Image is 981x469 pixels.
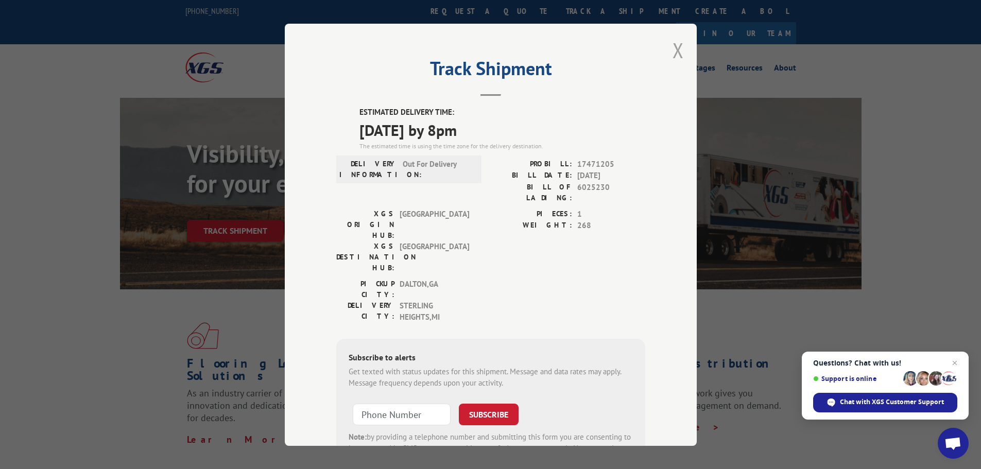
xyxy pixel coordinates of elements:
span: [DATE] [577,170,645,182]
label: ESTIMATED DELIVERY TIME: [359,107,645,118]
span: 268 [577,220,645,232]
span: 1 [577,208,645,220]
label: DELIVERY INFORMATION: [339,158,398,180]
span: Questions? Chat with us! [813,359,957,367]
span: Chat with XGS Customer Support [840,397,944,407]
span: [GEOGRAPHIC_DATA] [400,240,469,273]
button: Close modal [673,37,684,64]
span: [GEOGRAPHIC_DATA] [400,208,469,240]
span: Support is online [813,375,900,383]
button: SUBSCRIBE [459,403,519,425]
div: Chat with XGS Customer Support [813,393,957,412]
span: DALTON , GA [400,278,469,300]
label: DELIVERY CITY: [336,300,394,323]
div: by providing a telephone number and submitting this form you are consenting to be contacted by SM... [349,431,633,466]
label: PROBILL: [491,158,572,170]
strong: Note: [349,431,367,441]
div: The estimated time is using the time zone for the delivery destination. [359,141,645,150]
span: Close chat [949,357,961,369]
label: XGS DESTINATION HUB: [336,240,394,273]
span: 6025230 [577,181,645,203]
span: Out For Delivery [403,158,472,180]
span: 17471205 [577,158,645,170]
input: Phone Number [353,403,451,425]
label: PIECES: [491,208,572,220]
label: BILL OF LADING: [491,181,572,203]
div: Open chat [938,428,969,459]
label: XGS ORIGIN HUB: [336,208,394,240]
label: WEIGHT: [491,220,572,232]
span: STERLING HEIGHTS , MI [400,300,469,323]
h2: Track Shipment [336,61,645,81]
label: PICKUP CITY: [336,278,394,300]
div: Get texted with status updates for this shipment. Message and data rates may apply. Message frequ... [349,366,633,389]
span: [DATE] by 8pm [359,118,645,141]
div: Subscribe to alerts [349,351,633,366]
label: BILL DATE: [491,170,572,182]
